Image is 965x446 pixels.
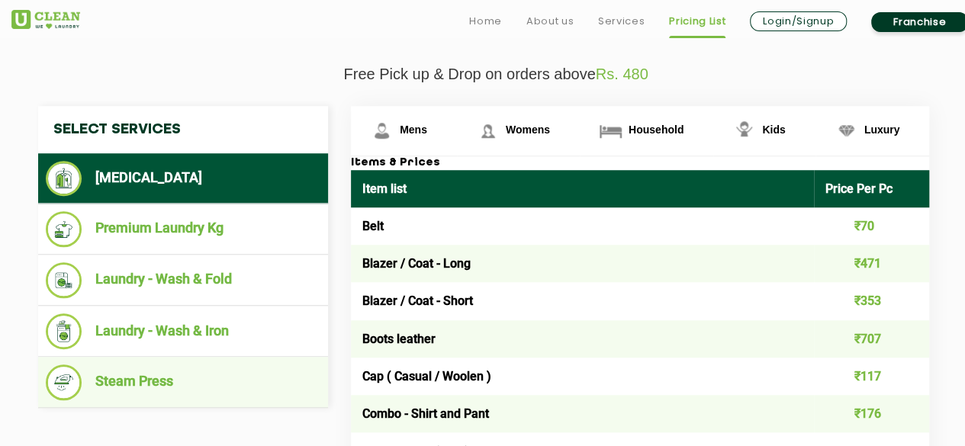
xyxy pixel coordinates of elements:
[351,282,814,319] td: Blazer / Coat - Short
[864,124,900,136] span: Luxury
[814,320,930,358] td: ₹707
[750,11,847,31] a: Login/Signup
[351,170,814,207] th: Item list
[46,313,82,349] img: Laundry - Wash & Iron
[368,117,395,144] img: Mens
[814,170,930,207] th: Price Per Pc
[351,245,814,282] td: Blazer / Coat - Long
[526,12,574,30] a: About us
[46,364,320,400] li: Steam Press
[474,117,501,144] img: Womens
[814,395,930,432] td: ₹176
[46,211,82,247] img: Premium Laundry Kg
[596,66,648,82] span: Rs. 480
[400,124,427,136] span: Mens
[598,12,645,30] a: Services
[38,106,328,153] h4: Select Services
[814,245,930,282] td: ₹471
[46,211,320,247] li: Premium Laundry Kg
[833,117,860,144] img: Luxury
[46,262,82,298] img: Laundry - Wash & Fold
[597,117,624,144] img: Household
[669,12,725,30] a: Pricing List
[351,320,814,358] td: Boots leather
[731,117,758,144] img: Kids
[46,313,320,349] li: Laundry - Wash & Iron
[46,161,82,196] img: Dry Cleaning
[814,282,930,319] td: ₹353
[46,262,320,298] li: Laundry - Wash & Fold
[46,364,82,400] img: Steam Press
[814,358,930,395] td: ₹117
[351,395,814,432] td: Combo - Shirt and Pant
[11,10,80,29] img: UClean Laundry and Dry Cleaning
[629,124,684,136] span: Household
[506,124,550,136] span: Womens
[351,358,814,395] td: Cap ( Casual / Woolen )
[762,124,785,136] span: Kids
[46,161,320,196] li: [MEDICAL_DATA]
[351,207,814,245] td: Belt
[351,156,929,170] h3: Items & Prices
[469,12,502,30] a: Home
[814,207,930,245] td: ₹70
